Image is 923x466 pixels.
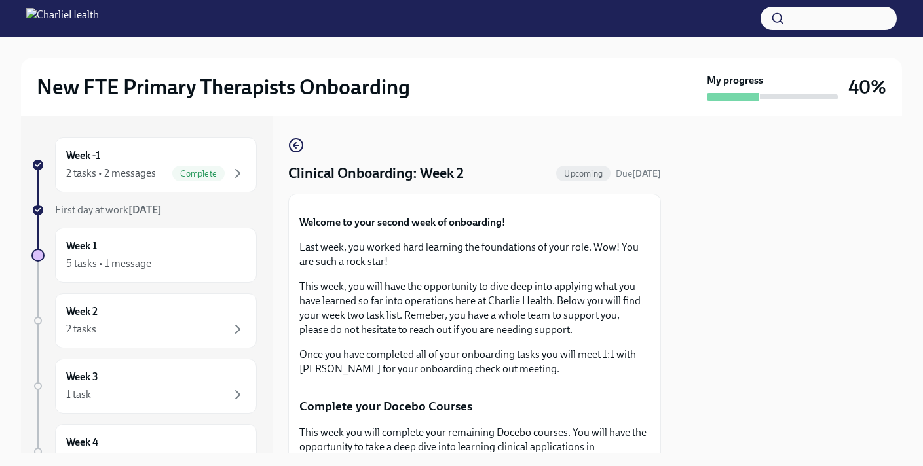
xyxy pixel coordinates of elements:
[172,169,225,179] span: Complete
[848,75,886,99] h3: 40%
[55,204,162,216] span: First day at work
[299,398,650,415] p: Complete your Docebo Courses
[632,168,661,179] strong: [DATE]
[299,279,650,337] p: This week, you will have the opportunity to dive deep into applying what you have learned so far ...
[66,239,97,253] h6: Week 1
[66,387,91,402] div: 1 task
[66,257,151,271] div: 5 tasks • 1 message
[616,168,661,180] span: September 20th, 2025 10:00
[66,166,156,181] div: 2 tasks • 2 messages
[66,304,98,319] h6: Week 2
[37,74,410,100] h2: New FTE Primary Therapists Onboarding
[66,322,96,336] div: 2 tasks
[31,293,257,348] a: Week 22 tasks
[26,8,99,29] img: CharlieHealth
[707,73,763,88] strong: My progress
[66,149,100,163] h6: Week -1
[299,348,650,376] p: Once you have completed all of your onboarding tasks you will meet 1:1 with [PERSON_NAME] for you...
[66,435,98,450] h6: Week 4
[31,137,257,192] a: Week -12 tasks • 2 messagesComplete
[288,164,464,183] h4: Clinical Onboarding: Week 2
[299,240,650,269] p: Last week, you worked hard learning the foundations of your role. Wow! You are such a rock star!
[31,203,257,217] a: First day at work[DATE]
[31,359,257,414] a: Week 31 task
[616,168,661,179] span: Due
[128,204,162,216] strong: [DATE]
[66,370,98,384] h6: Week 3
[556,169,611,179] span: Upcoming
[299,216,506,228] strong: Welcome to your second week of onboarding!
[31,228,257,283] a: Week 15 tasks • 1 message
